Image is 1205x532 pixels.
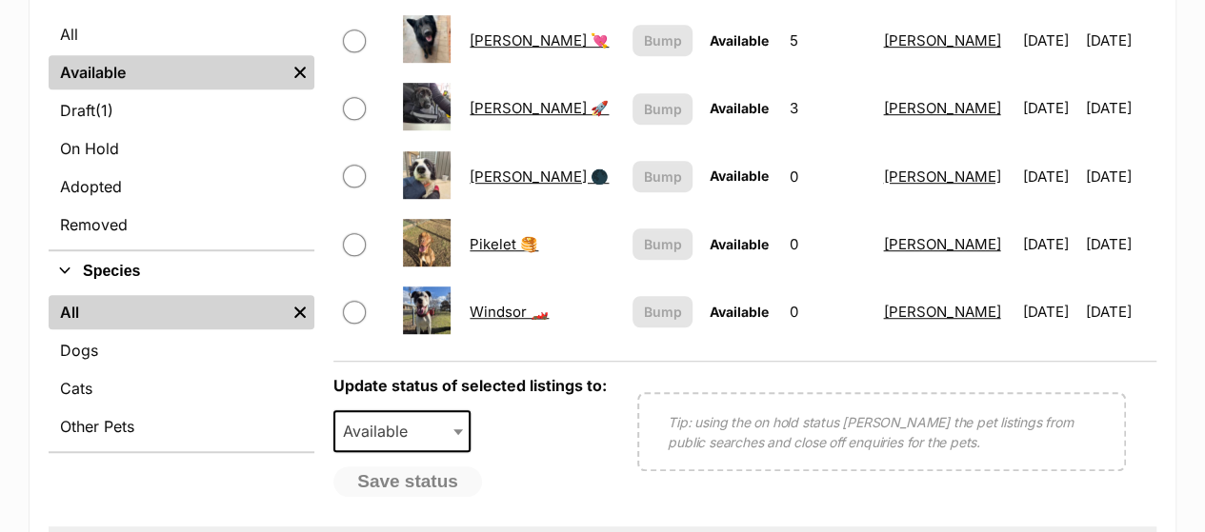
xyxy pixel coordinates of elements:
[1086,8,1155,73] td: [DATE]
[710,236,769,252] span: Available
[644,30,682,50] span: Bump
[781,211,874,277] td: 0
[1015,8,1084,73] td: [DATE]
[644,167,682,187] span: Bump
[633,93,693,125] button: Bump
[781,279,874,345] td: 0
[95,99,113,122] span: (1)
[1015,279,1084,345] td: [DATE]
[286,295,314,329] a: Remove filter
[49,295,286,329] a: All
[644,302,682,322] span: Bump
[668,412,1095,452] p: Tip: using the on hold status [PERSON_NAME] the pet listings from public searches and close off e...
[49,93,314,128] a: Draft
[49,169,314,204] a: Adopted
[644,99,682,119] span: Bump
[1086,75,1155,141] td: [DATE]
[633,25,693,56] button: Bump
[1015,75,1084,141] td: [DATE]
[49,13,314,249] div: Status
[710,167,769,184] span: Available
[781,8,874,73] td: 5
[883,303,1000,321] a: [PERSON_NAME]
[49,17,314,51] a: All
[470,235,538,253] a: Pikelet 🥞
[49,371,314,405] a: Cats
[470,303,549,321] a: Windsor 🏎️
[1086,279,1155,345] td: [DATE]
[335,418,427,444] span: Available
[1015,144,1084,209] td: [DATE]
[49,333,314,367] a: Dogs
[633,296,693,327] button: Bump
[710,32,769,49] span: Available
[49,259,314,284] button: Species
[781,75,874,141] td: 3
[333,410,471,452] span: Available
[333,376,607,395] label: Update status of selected listings to:
[633,161,693,192] button: Bump
[781,144,874,209] td: 0
[710,100,769,116] span: Available
[1086,211,1155,277] td: [DATE]
[633,228,693,260] button: Bump
[883,31,1000,49] a: [PERSON_NAME]
[49,55,286,89] a: Available
[883,99,1000,117] a: [PERSON_NAME]
[333,466,482,497] button: Save status
[49,131,314,166] a: On Hold
[49,409,314,443] a: Other Pets
[1086,144,1155,209] td: [DATE]
[883,235,1000,253] a: [PERSON_NAME]
[710,304,769,320] span: Available
[470,167,609,186] a: [PERSON_NAME] 🌑
[470,99,609,117] a: [PERSON_NAME] 🚀
[1015,211,1084,277] td: [DATE]
[470,31,609,49] a: [PERSON_NAME] 💘
[286,55,314,89] a: Remove filter
[49,207,314,242] a: Removed
[49,291,314,451] div: Species
[644,234,682,254] span: Bump
[883,167,1000,186] a: [PERSON_NAME]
